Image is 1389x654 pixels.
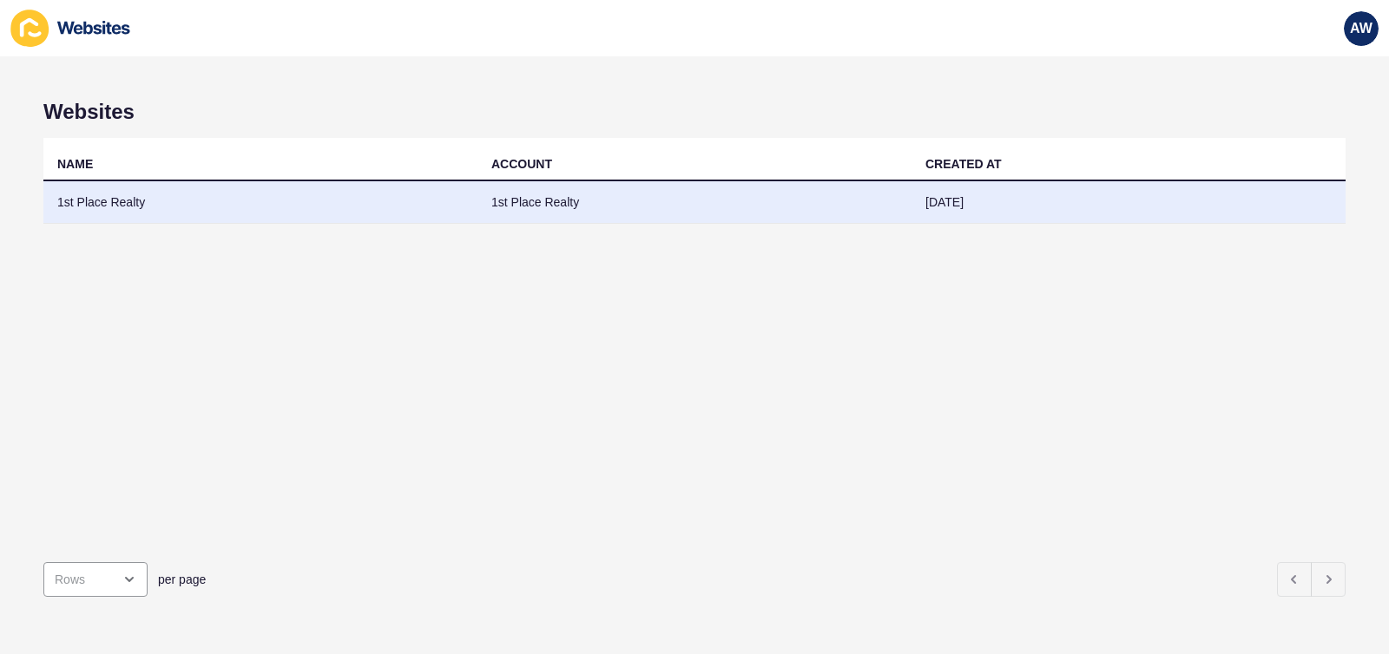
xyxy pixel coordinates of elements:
[43,562,148,597] div: open menu
[158,571,206,588] span: per page
[925,155,1002,173] div: CREATED AT
[57,155,93,173] div: NAME
[491,155,552,173] div: ACCOUNT
[477,181,912,224] td: 1st Place Realty
[43,181,477,224] td: 1st Place Realty
[1350,20,1373,37] span: AW
[912,181,1346,224] td: [DATE]
[43,100,1346,124] h1: Websites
